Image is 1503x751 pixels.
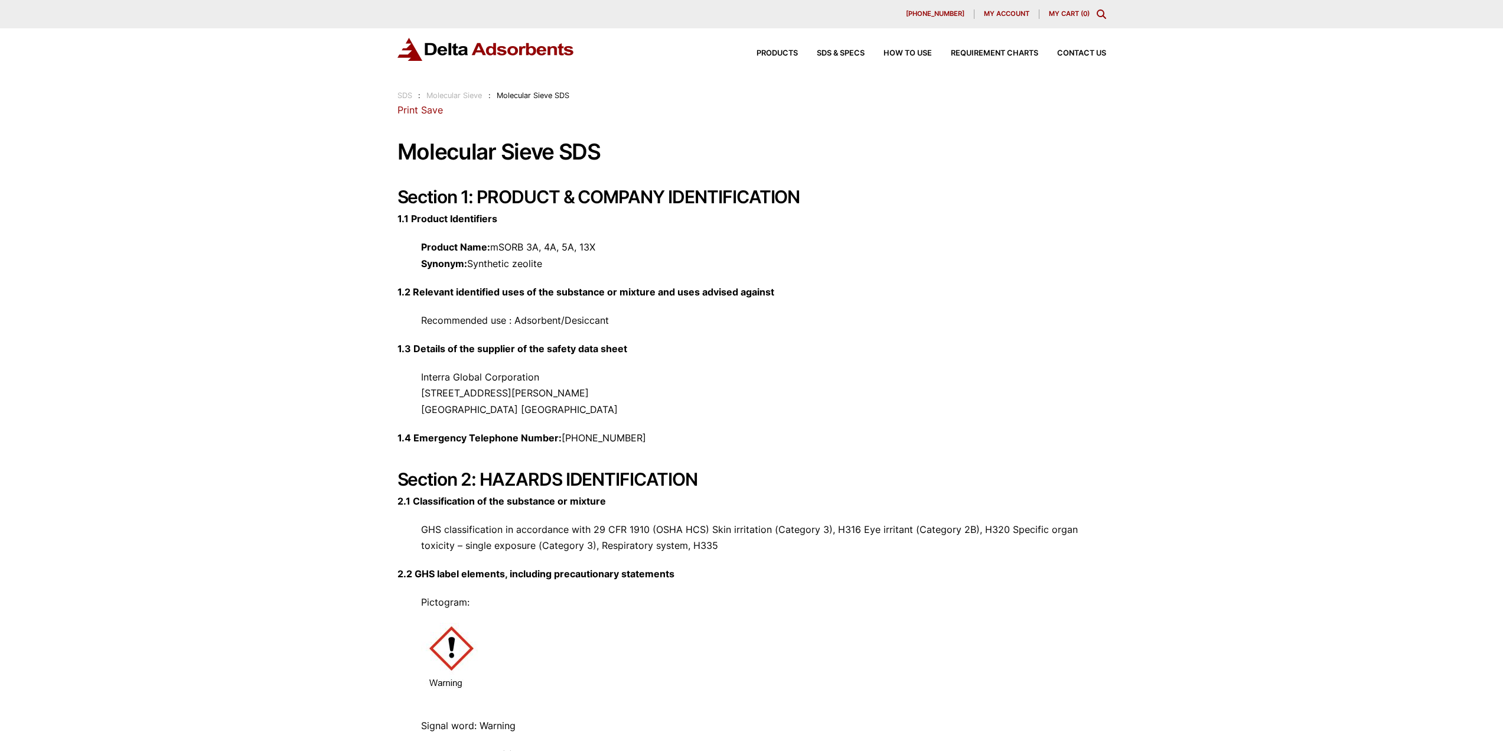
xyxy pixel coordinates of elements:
strong: 1.2 Relevant identified uses of the substance or mixture and uses advised against [397,286,774,298]
strong: 1.1 Product Identifiers [397,213,497,225]
p: mSORB 3A, 4A, 5A, 13X Synthetic zeolite [397,239,1106,271]
a: Requirement Charts [932,50,1038,57]
strong: Synonym: [421,258,467,269]
a: Contact Us [1038,50,1106,57]
span: Contact Us [1057,50,1106,57]
div: Toggle Modal Content [1097,9,1106,19]
h2: Section 2: HAZARDS IDENTIFICATION [397,469,1106,490]
a: [PHONE_NUMBER] [896,9,974,19]
span: [PHONE_NUMBER] [906,11,964,17]
a: My account [974,9,1039,19]
img: Delta Adsorbents [397,38,575,61]
strong: 1.4 Emergency Telephone Number: [397,432,562,444]
a: My Cart (0) [1049,9,1090,18]
strong: Product Name: [421,241,490,253]
h2: Section 1: PRODUCT & COMPANY IDENTIFICATION [397,186,1106,207]
a: Print [397,104,418,116]
span: My account [984,11,1029,17]
h1: Molecular Sieve SDS [397,140,1106,164]
span: 0 [1083,9,1087,18]
span: Molecular Sieve SDS [497,91,569,100]
span: Requirement Charts [951,50,1038,57]
span: : [418,91,420,100]
p: Recommended use : Adsorbent/Desiccant [397,313,1106,329]
a: Save [421,104,443,116]
span: SDS & SPECS [817,50,865,57]
p: Signal word: Warning [397,718,1106,734]
a: Molecular Sieve [426,91,482,100]
strong: 2.1 Classification of the substance or mixture [397,495,606,507]
span: : [488,91,491,100]
p: [PHONE_NUMBER] [397,430,1106,446]
strong: 2.2 GHS label elements, including precautionary statements [397,568,674,580]
span: Products [757,50,798,57]
strong: 1.3 Details of the supplier of the safety data sheet [397,343,627,355]
a: SDS & SPECS [798,50,865,57]
p: Interra Global Corporation [STREET_ADDRESS][PERSON_NAME] [GEOGRAPHIC_DATA] [GEOGRAPHIC_DATA] [397,369,1106,418]
p: Pictogram: [397,594,1106,610]
a: Products [738,50,798,57]
p: GHS classification in accordance with 29 CFR 1910 (OSHA HCS) Skin irritation (Category 3), H316 E... [397,522,1106,554]
span: How to Use [883,50,932,57]
a: How to Use [865,50,932,57]
a: SDS [397,91,412,100]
